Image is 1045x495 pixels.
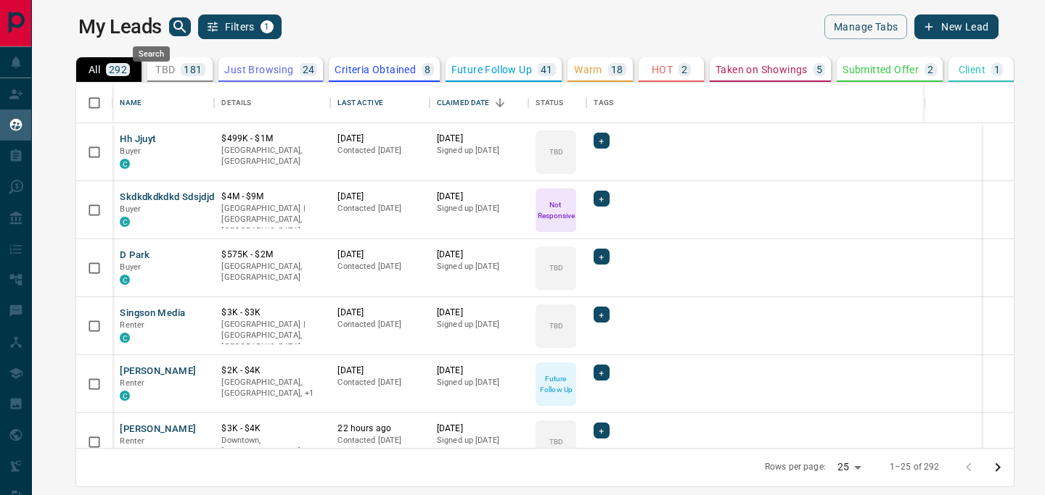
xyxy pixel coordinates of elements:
span: 1 [262,22,272,32]
p: 2 [927,65,933,75]
p: Contacted [DATE] [337,319,422,330]
button: Go to next page [983,453,1012,482]
div: + [594,249,609,265]
button: New Lead [914,14,998,39]
div: Last Active [337,83,382,123]
p: Contacted [DATE] [337,377,422,388]
p: 2 [681,65,687,75]
p: [DATE] [437,423,522,435]
p: [DATE] [437,307,522,319]
div: condos.ca [120,333,130,343]
p: All [89,65,100,75]
p: 1 [994,65,1000,75]
p: [DATE] [337,365,422,377]
p: TBD [155,65,175,75]
span: + [599,249,604,264]
button: Skdkdkdkdkd Sdsjdjdjdid [120,191,230,204]
button: Sort [490,93,510,113]
div: condos.ca [120,391,130,401]
p: TBD [549,146,563,157]
div: + [594,191,609,207]
div: + [594,307,609,323]
p: Rows per page: [765,461,826,473]
span: + [599,365,604,380]
p: TBD [549,262,563,273]
span: Renter [120,320,144,330]
p: $575K - $2M [221,249,323,261]
p: 5 [816,65,822,75]
span: + [599,307,604,322]
p: Contacted [DATE] [337,435,422,446]
p: HOT [652,65,673,75]
span: + [599,191,604,206]
p: [DATE] [337,307,422,319]
p: TBD [549,436,563,447]
button: [PERSON_NAME] [120,365,196,378]
p: Signed up [DATE] [437,261,522,273]
p: [DATE] [437,249,522,261]
p: Contacted [DATE] [337,261,422,273]
p: Taken on Showings [716,65,808,75]
span: + [599,423,604,438]
div: Tags [594,83,613,123]
p: 292 [109,65,127,75]
span: Buyer [120,146,141,156]
p: [GEOGRAPHIC_DATA] | [GEOGRAPHIC_DATA], [GEOGRAPHIC_DATA] [221,203,323,237]
button: Manage Tabs [824,14,907,39]
button: Singson Media [120,307,185,320]
p: [DATE] [337,249,422,261]
div: Details [214,83,330,123]
p: $3K - $3K [221,307,323,319]
p: Contacted [DATE] [337,203,422,215]
p: Warm [574,65,602,75]
p: Submitted Offer [843,65,919,75]
p: [DATE] [337,191,422,203]
p: Signed up [DATE] [437,145,522,157]
p: Signed up [DATE] [437,377,522,388]
p: Future Follow Up [451,65,532,75]
span: + [599,133,604,148]
div: + [594,133,609,149]
p: [DATE] [337,133,422,145]
p: Criteria Obtained [335,65,416,75]
div: condos.ca [120,159,130,169]
span: Renter [120,436,144,446]
p: 8 [425,65,430,75]
div: Status [536,83,563,123]
p: TBD [549,320,563,331]
p: [GEOGRAPHIC_DATA], [GEOGRAPHIC_DATA] [221,261,323,283]
div: condos.ca [120,217,130,227]
p: $3K - $4K [221,423,323,435]
button: search button [169,17,191,36]
p: 181 [184,65,202,75]
span: Renter [120,378,144,388]
div: Claimed Date [430,83,529,123]
div: + [594,423,609,438]
p: West End, East York, Toronto [221,435,323,457]
div: Last Active [330,83,430,123]
p: 1–25 of 292 [890,461,939,473]
div: + [594,365,609,380]
div: Tags [586,83,983,123]
p: Signed up [DATE] [437,203,522,215]
span: Buyer [120,204,141,214]
p: 41 [541,65,553,75]
div: Details [221,83,251,123]
p: [GEOGRAPHIC_DATA] | [GEOGRAPHIC_DATA], [GEOGRAPHIC_DATA] [221,319,323,353]
div: Search [133,46,170,62]
div: Name [120,83,142,123]
p: [GEOGRAPHIC_DATA], [GEOGRAPHIC_DATA] [221,145,323,167]
p: 18 [611,65,623,75]
p: 24 [303,65,315,75]
p: $4M - $9M [221,191,323,203]
p: Client [959,65,985,75]
p: Signed up [DATE] [437,319,522,330]
p: Future Follow Up [537,373,575,395]
div: Status [528,83,586,123]
p: [DATE] [437,365,522,377]
p: [DATE] [437,191,522,203]
p: Toronto [221,377,323,399]
p: $499K - $1M [221,133,323,145]
p: Not Responsive [537,199,575,221]
p: Contacted [DATE] [337,145,422,157]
